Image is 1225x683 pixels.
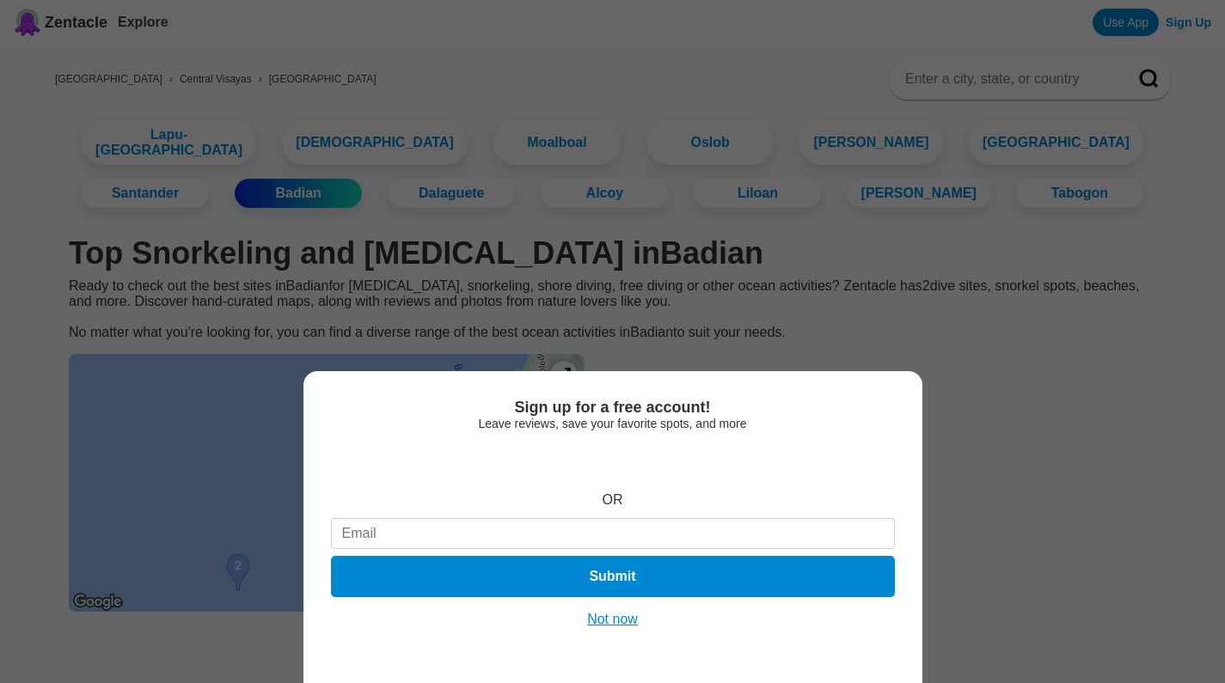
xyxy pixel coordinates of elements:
[331,556,895,597] button: Submit
[331,417,895,430] div: Leave reviews, save your favorite spots, and more
[582,611,643,628] button: Not now
[331,518,895,549] input: Email
[603,492,623,508] div: OR
[331,399,895,417] div: Sign up for a free account!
